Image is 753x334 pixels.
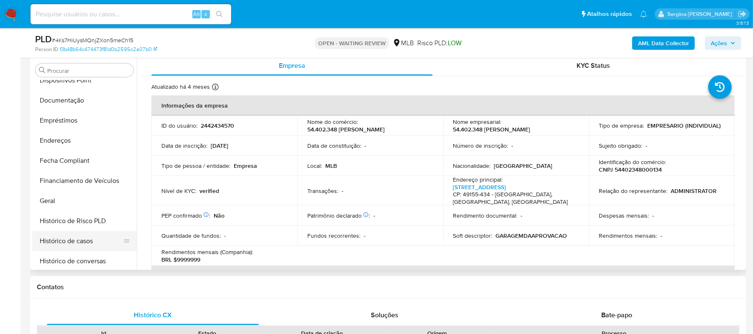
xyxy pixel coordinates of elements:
p: Quantidade de fundos : [161,232,221,239]
p: BRL $9999999 [161,256,200,263]
p: Nacionalidade : [453,162,491,170]
th: Detalhes de contato [151,266,735,286]
p: Transações : [307,187,338,195]
p: 2442434570 [201,122,234,129]
b: AML Data Collector [638,36,689,50]
p: - [365,142,366,149]
p: Empresa [234,162,257,170]
p: - [661,232,663,239]
a: f3b48b64c474473f81d0b2595c2a07b0 [60,46,157,53]
p: Identificação do comércio : [599,158,666,166]
p: - [342,187,343,195]
b: PLD [35,32,52,46]
p: EMPRESARIO (INDIVIDUAL) [648,122,721,129]
p: ADMINISTRATOR [671,187,717,195]
span: # 4Ks7HiUysMQnjZXon5meCh15 [52,36,133,44]
p: Nível de KYC : [161,187,196,195]
p: GARAGEMDAAPROVACAO [496,232,567,239]
a: Sair [738,10,747,18]
p: - [364,232,365,239]
p: Data de constituição : [307,142,361,149]
p: OPEN - WAITING REVIEW [315,37,389,49]
span: Atalhos rápidos [587,10,632,18]
p: ID do usuário : [161,122,197,129]
p: [DATE] [211,142,228,149]
p: Rendimento documental : [453,212,518,219]
p: Nome empresarial : [453,118,502,126]
p: - [224,232,226,239]
p: [GEOGRAPHIC_DATA] [494,162,553,170]
p: Patrimônio declarado : [307,212,370,219]
p: - [512,142,513,149]
span: LOW [448,38,462,48]
span: Bate-papo [601,310,632,320]
p: Atualizado há 4 meses [151,83,210,91]
button: Empréstimos [32,110,137,131]
p: Rendimentos mensais : [599,232,658,239]
p: Relação do representante : [599,187,668,195]
p: Despesas mensais : [599,212,649,219]
p: Nome do comércio : [307,118,358,126]
span: Risco PLD: [417,39,462,48]
p: - [646,142,648,149]
button: Ações [705,36,741,50]
button: search-icon [211,8,228,20]
th: Informações da empresa [151,95,735,116]
p: 54.402.348 [PERSON_NAME] [453,126,531,133]
p: Endereço principal : [453,176,503,183]
p: Local : [307,162,322,170]
button: Dispositivos Point [32,70,137,90]
span: Ações [711,36,727,50]
button: Geral [32,191,137,211]
button: Histórico de conversas [32,251,137,271]
b: Person ID [35,46,58,53]
button: Procurar [39,67,46,74]
a: [STREET_ADDRESS] [453,183,506,191]
p: Rendimentos mensais (Companhia) : [161,248,253,256]
span: Empresa [279,61,305,70]
button: Documentação [32,90,137,110]
p: verified [199,187,219,195]
p: - [653,212,654,219]
input: Pesquise usuários ou casos... [31,9,231,20]
p: Sujeito obrigado : [599,142,643,149]
p: PEP confirmado : [161,212,210,219]
p: Tipo de empresa : [599,122,644,129]
button: Fecha Compliant [32,151,137,171]
button: Histórico de Risco PLD [32,211,137,231]
h4: CP: 49155-434 - [GEOGRAPHIC_DATA], [GEOGRAPHIC_DATA], [GEOGRAPHIC_DATA] [453,191,576,206]
span: Histórico CX [134,310,172,320]
p: CNPJ 54402348000134 [599,166,662,173]
p: Não [214,212,225,219]
span: 3.157.3 [736,20,749,26]
h1: Contatos [37,283,740,291]
input: Procurar [47,67,130,75]
p: Fundos recorrentes : [307,232,360,239]
p: Data de inscrição : [161,142,207,149]
span: KYC Status [577,61,610,70]
p: Número de inscrição : [453,142,508,149]
button: Histórico de casos [32,231,130,251]
span: Soluções [371,310,398,320]
p: 54.402.348 [PERSON_NAME] [307,126,385,133]
p: - [373,212,375,219]
button: Endereços [32,131,137,151]
button: Financiamento de Veículos [32,171,137,191]
p: MLB [325,162,337,170]
p: Tipo de pessoa / entidade : [161,162,230,170]
span: s [204,10,207,18]
a: Notificações [640,10,647,18]
p: Soft descriptor : [453,232,493,239]
p: sergina.neta@mercadolivre.com [667,10,735,18]
span: Alt [193,10,200,18]
p: - [521,212,523,219]
div: MLB [393,39,414,48]
button: AML Data Collector [632,36,695,50]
